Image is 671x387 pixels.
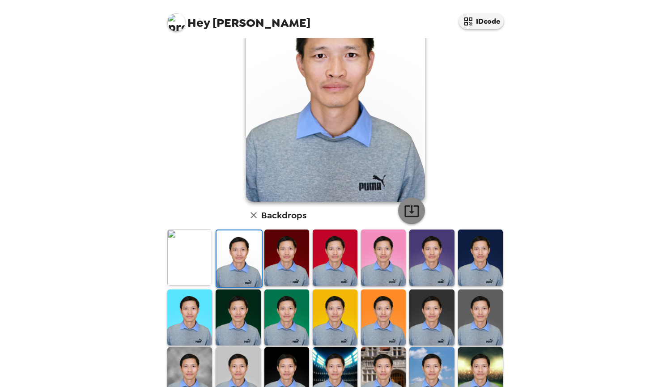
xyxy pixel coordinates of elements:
[167,13,185,31] img: profile pic
[167,9,310,29] span: [PERSON_NAME]
[187,15,210,31] span: Hey
[167,230,212,285] img: Original
[261,208,306,222] h6: Backdrops
[459,13,504,29] button: IDcode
